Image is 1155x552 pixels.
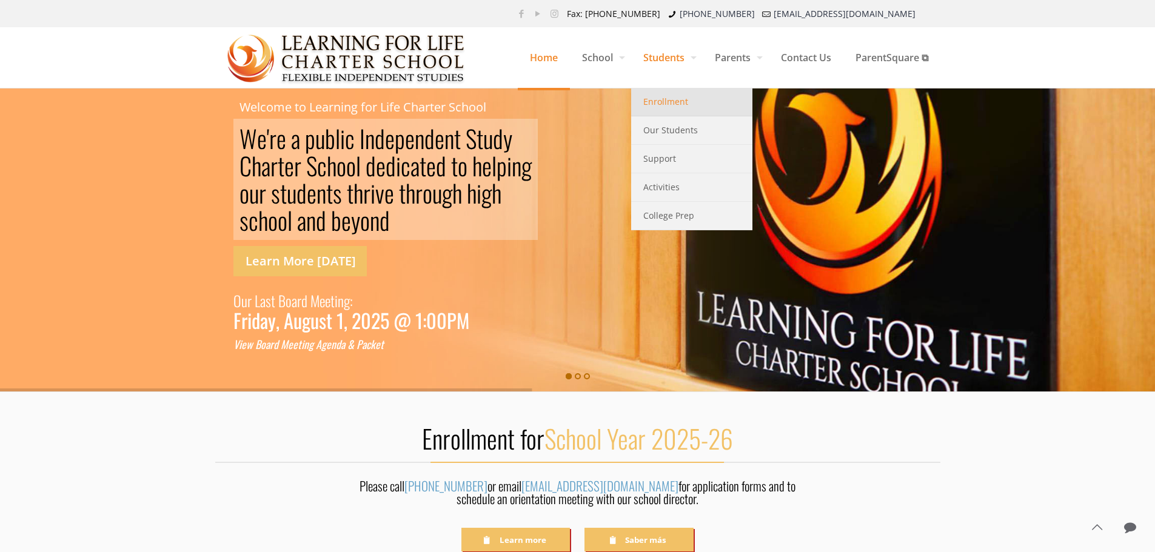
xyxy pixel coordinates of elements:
[287,207,292,234] div: l
[273,337,278,352] div: d
[326,313,332,328] div: t
[395,125,405,152] div: p
[452,179,462,207] div: h
[335,125,340,152] div: l
[362,337,366,352] div: a
[357,337,362,352] div: P
[233,288,469,328] a: Our Last Board Meeting: Friday, August 1, 2025 @ 1:00PM
[315,125,325,152] div: u
[325,288,330,313] div: e
[410,152,420,179] div: a
[477,125,483,152] div: t
[420,152,426,179] div: t
[643,94,688,110] span: Enrollment
[631,116,752,145] a: Our Students
[241,313,247,328] div: r
[415,179,423,207] div: r
[512,152,521,179] div: n
[518,27,570,88] a: Home
[507,152,512,179] div: i
[365,125,375,152] div: n
[423,179,432,207] div: o
[288,337,293,352] div: e
[331,207,341,234] div: b
[280,179,287,207] div: t
[239,125,257,152] div: W
[643,122,698,138] span: Our Students
[375,337,380,352] div: e
[451,152,458,179] div: t
[521,152,532,179] div: g
[297,288,301,313] div: r
[347,179,353,207] div: t
[239,207,249,234] div: s
[227,27,466,88] a: Learning for Life Charter School
[310,313,319,328] div: u
[321,337,326,352] div: g
[631,145,752,173] a: Support
[341,337,345,352] div: a
[375,179,384,207] div: v
[291,125,300,152] div: a
[287,179,296,207] div: u
[306,207,316,234] div: n
[247,313,252,328] div: i
[252,313,260,328] div: d
[335,288,338,313] div: i
[493,125,503,152] div: d
[346,152,356,179] div: o
[296,179,307,207] div: d
[326,179,333,207] div: t
[293,337,298,352] div: e
[344,313,347,328] div: ,
[270,337,273,352] div: r
[304,337,309,352] div: n
[570,27,631,88] a: School
[492,179,501,207] div: h
[241,337,246,352] div: e
[426,313,437,328] div: 0
[544,419,733,457] span: School Year 2025-26
[363,179,370,207] div: r
[336,337,341,352] div: d
[435,125,444,152] div: e
[386,152,396,179] div: d
[437,313,447,328] div: 0
[356,152,361,179] div: l
[643,208,694,224] span: College Prep
[266,337,270,352] div: a
[426,152,436,179] div: e
[454,125,461,152] div: t
[444,125,454,152] div: n
[366,337,370,352] div: c
[347,479,809,511] div: Please call or email for application forms and to schedule an orientation meeting with our school...
[370,337,375,352] div: k
[233,337,239,352] div: V
[259,179,266,207] div: r
[405,125,415,152] div: e
[316,179,326,207] div: n
[260,288,266,313] div: a
[472,152,482,179] div: h
[233,246,367,276] a: Learn More [DATE]
[276,313,280,328] div: ,
[326,337,331,352] div: e
[261,337,266,352] div: o
[241,288,247,313] div: u
[278,207,287,234] div: o
[293,313,302,328] div: u
[233,288,241,313] div: O
[401,152,410,179] div: c
[278,152,284,179] div: t
[703,27,769,88] a: Parents
[366,152,376,179] div: d
[338,288,344,313] div: n
[666,8,678,19] i: phone
[353,179,363,207] div: h
[306,152,317,179] div: S
[239,152,252,179] div: C
[330,288,335,313] div: t
[247,288,252,313] div: r
[774,8,916,19] a: [EMAIL_ADDRESS][DOMAIN_NAME]
[325,125,335,152] div: b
